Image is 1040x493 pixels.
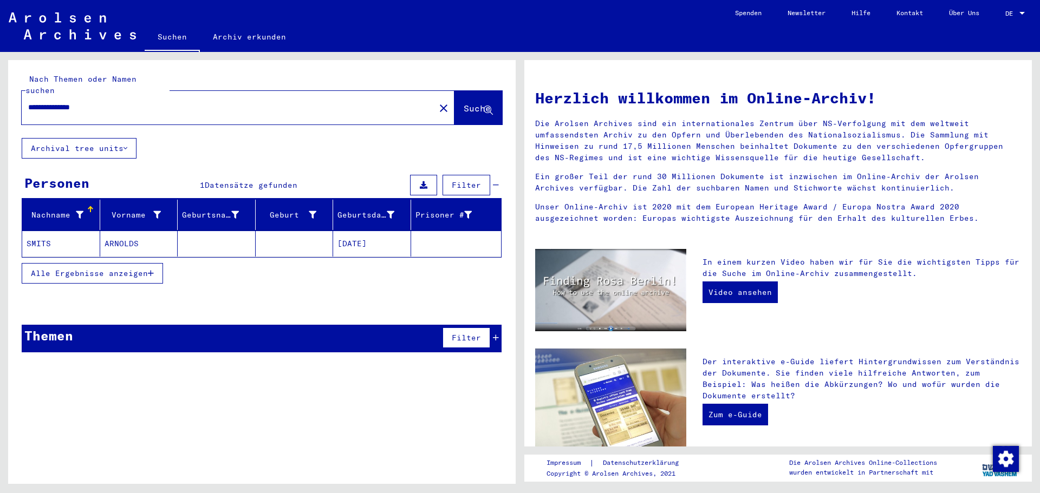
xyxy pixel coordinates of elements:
[182,206,255,224] div: Geburtsname
[22,138,136,159] button: Archival tree units
[535,118,1021,163] p: Die Arolsen Archives sind ein internationales Zentrum über NS-Verfolgung mit dem weltweit umfasse...
[464,103,491,114] span: Suche
[454,91,502,124] button: Suche
[547,457,692,469] div: |
[105,206,178,224] div: Vorname
[452,180,481,190] span: Filter
[411,200,502,230] mat-header-cell: Prisoner #
[337,206,411,224] div: Geburtsdatum
[1005,10,1017,17] span: DE
[703,404,768,425] a: Zum e-Guide
[260,206,333,224] div: Geburt‏
[256,200,334,230] mat-header-cell: Geburt‏
[9,12,136,40] img: Arolsen_neg.svg
[547,469,692,478] p: Copyright © Arolsen Archives, 2021
[260,209,317,221] div: Geburt‏
[535,201,1021,224] p: Unser Online-Archiv ist 2020 mit dem European Heritage Award / Europa Nostra Award 2020 ausgezeic...
[105,209,161,221] div: Vorname
[535,87,1021,109] h1: Herzlich willkommen im Online-Archiv!
[200,180,205,190] span: 1
[333,231,411,257] mat-cell: [DATE]
[182,209,239,221] div: Geburtsname
[27,206,100,224] div: Nachname
[993,446,1019,472] img: Zustimmung ändern
[205,180,297,190] span: Datensätze gefunden
[437,102,450,115] mat-icon: close
[22,231,100,257] mat-cell: SMITS
[24,173,89,193] div: Personen
[452,333,481,343] span: Filter
[25,74,136,95] mat-label: Nach Themen oder Namen suchen
[27,209,83,221] div: Nachname
[535,171,1021,194] p: Ein großer Teil der rund 30 Millionen Dokumente ist inzwischen im Online-Archiv der Arolsen Archi...
[200,24,299,50] a: Archiv erkunden
[703,257,1021,279] p: In einem kurzen Video haben wir für Sie die wichtigsten Tipps für die Suche im Online-Archiv zusa...
[594,457,692,469] a: Datenschutzerklärung
[31,268,148,278] span: Alle Ergebnisse anzeigen
[789,458,937,468] p: Die Arolsen Archives Online-Collections
[535,249,686,331] img: video.jpg
[145,24,200,52] a: Suchen
[433,97,454,119] button: Clear
[980,454,1020,481] img: yv_logo.png
[24,326,73,345] div: Themen
[22,263,163,284] button: Alle Ergebnisse anzeigen
[703,356,1021,402] p: Der interaktive e-Guide liefert Hintergrundwissen zum Verständnis der Dokumente. Sie finden viele...
[100,200,178,230] mat-header-cell: Vorname
[415,206,489,224] div: Prisoner #
[443,175,490,195] button: Filter
[789,468,937,477] p: wurden entwickelt in Partnerschaft mit
[333,200,411,230] mat-header-cell: Geburtsdatum
[337,209,394,221] div: Geburtsdatum
[547,457,589,469] a: Impressum
[22,200,100,230] mat-header-cell: Nachname
[100,231,178,257] mat-cell: ARNOLDS
[443,327,490,348] button: Filter
[415,209,472,221] div: Prisoner #
[535,349,686,449] img: eguide.jpg
[703,281,778,303] a: Video ansehen
[178,200,256,230] mat-header-cell: Geburtsname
